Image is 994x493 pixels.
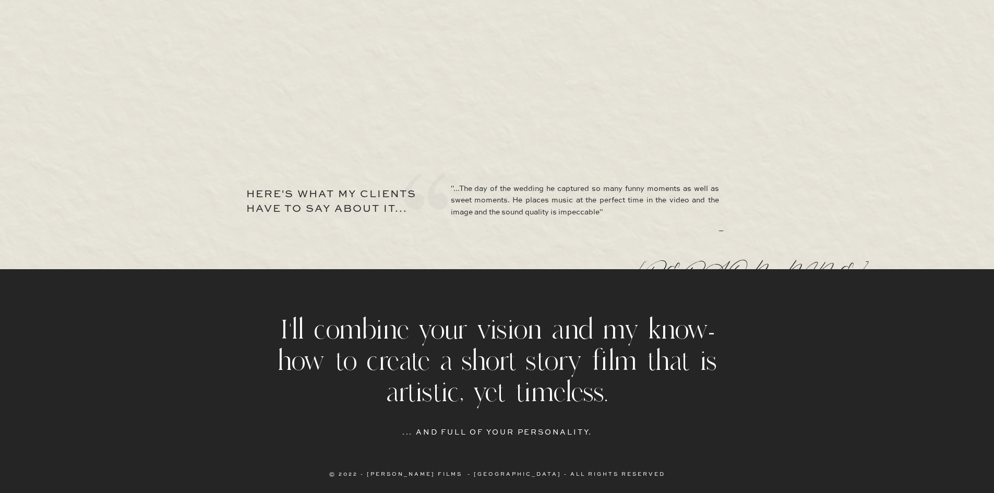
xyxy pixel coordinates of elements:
[246,187,428,219] a: here's what my clients have to say about it...
[267,314,728,407] h2: I'll combine your vision and my know-how to create a short story film that is artistic, yet timel...
[451,183,719,220] p: "...The day of the wedding he captured so many funny moments as well as sweet moments. He places ...
[330,428,665,440] a: ... and full of your personality.
[633,208,726,254] p: - [PERSON_NAME]
[228,472,767,478] p: © 2022 - [PERSON_NAME] films - [GEOGRAPHIC_DATA] - all rights reserved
